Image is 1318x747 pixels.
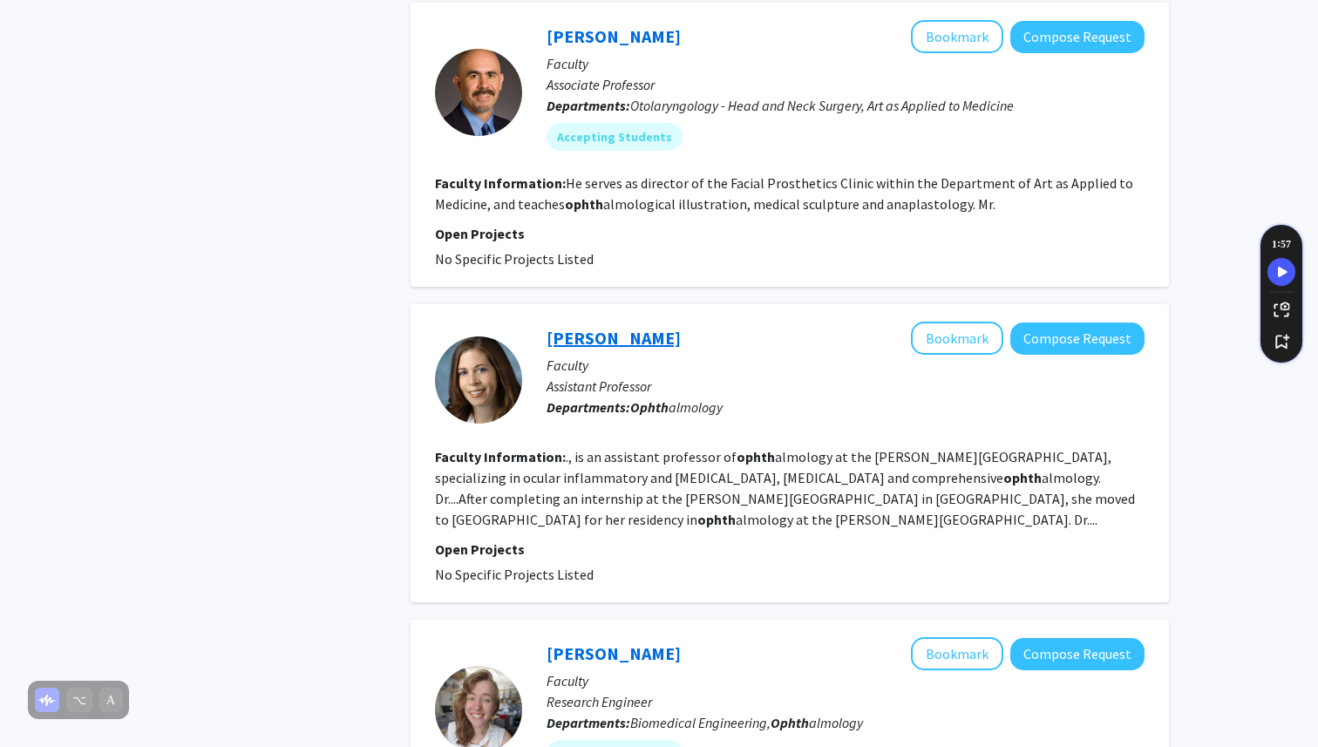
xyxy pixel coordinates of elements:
b: ophth [565,195,603,213]
a: [PERSON_NAME] [547,642,681,664]
mat-chip: Accepting Students [547,123,683,151]
fg-read-more: He serves as director of the Facial Prosthetics Clinic within the Department of Art as Applied to... [435,174,1133,213]
b: Faculty Information: [435,174,566,192]
fg-read-more: ., is an assistant professor of almology at the [PERSON_NAME][GEOGRAPHIC_DATA], specializing in o... [435,448,1135,528]
span: No Specific Projects Listed [435,250,594,268]
a: [PERSON_NAME] [547,25,681,47]
b: Faculty Information: [435,448,566,465]
b: ophth [697,511,736,528]
span: Otolaryngology - Head and Neck Surgery, Art as Applied to Medicine [630,97,1014,114]
iframe: Chat [13,669,74,734]
p: Faculty [547,670,1145,691]
b: Ophth [771,714,809,731]
button: Add Jordan Shuff to Bookmarks [911,637,1003,670]
button: Add Bryn Burkholder to Bookmarks [911,322,1003,355]
p: Assistant Professor [547,376,1145,397]
button: Compose Request to Bryn Burkholder [1010,323,1145,355]
button: Compose Request to Juan Garcia [1010,21,1145,53]
b: Departments: [547,97,630,114]
p: Associate Professor [547,74,1145,95]
p: Research Engineer [547,691,1145,712]
b: ophth [1003,469,1042,486]
p: Open Projects [435,223,1145,244]
p: Open Projects [435,539,1145,560]
b: Departments: [547,398,630,416]
b: Ophth [630,398,669,416]
a: [PERSON_NAME] [547,327,681,349]
span: almology [630,398,723,416]
p: Faculty [547,53,1145,74]
button: Compose Request to Jordan Shuff [1010,638,1145,670]
p: Faculty [547,355,1145,376]
span: No Specific Projects Listed [435,566,594,583]
span: Biomedical Engineering, almology [630,714,863,731]
button: Add Juan Garcia to Bookmarks [911,20,1003,53]
b: Departments: [547,714,630,731]
b: ophth [737,448,775,465]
